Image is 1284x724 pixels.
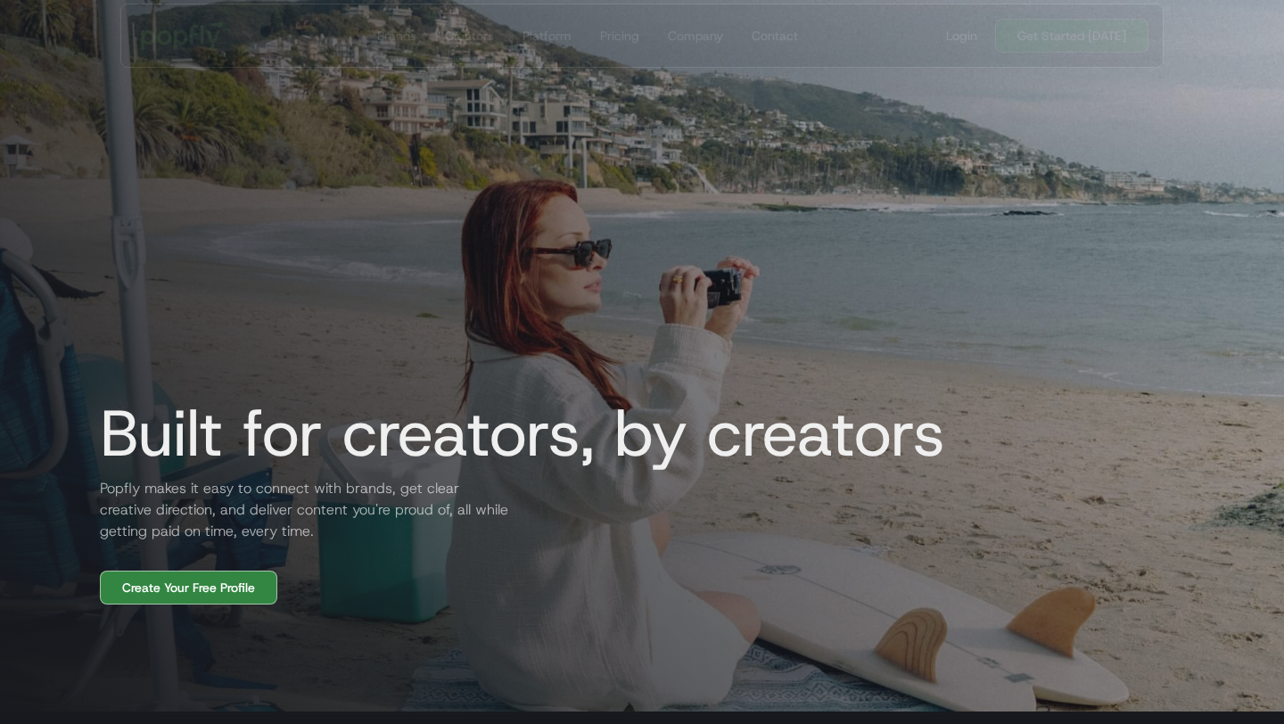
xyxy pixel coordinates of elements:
a: Brands [370,4,424,67]
a: Login [939,27,984,45]
a: Contact [745,4,805,67]
div: Brands [377,27,416,45]
div: Company [668,27,723,45]
div: Creators [445,27,494,45]
a: home [128,9,243,62]
a: Platform [515,4,579,67]
h1: Built for creators, by creators [86,398,945,469]
h2: Popfly makes it easy to connect with brands, get clear creative direction, and deliver content yo... [86,478,514,542]
div: Platform [523,27,572,45]
div: Login [946,27,977,45]
a: Pricing [593,4,646,67]
a: Get Started [DATE] [995,19,1148,53]
div: Contact [752,27,798,45]
a: Company [661,4,730,67]
a: Create Your Free Profile [100,571,277,605]
a: Creators [438,4,501,67]
div: Pricing [600,27,639,45]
